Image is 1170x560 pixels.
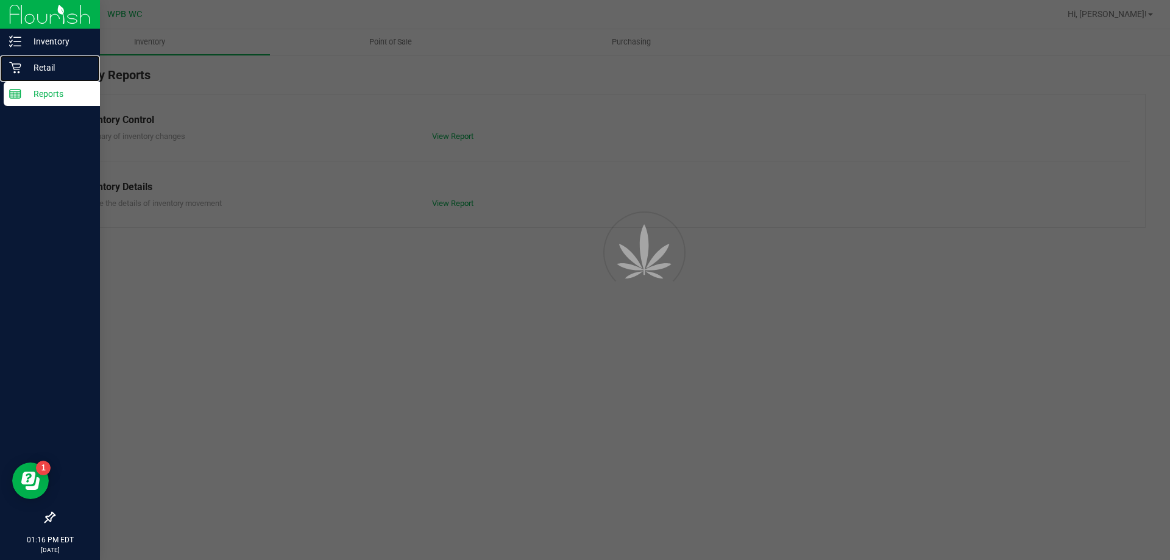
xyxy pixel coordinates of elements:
[9,35,21,48] inline-svg: Inventory
[9,88,21,100] inline-svg: Reports
[5,545,94,555] p: [DATE]
[12,463,49,499] iframe: Resource center
[21,60,94,75] p: Retail
[5,534,94,545] p: 01:16 PM EDT
[21,34,94,49] p: Inventory
[36,461,51,475] iframe: Resource center unread badge
[21,87,94,101] p: Reports
[9,62,21,74] inline-svg: Retail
